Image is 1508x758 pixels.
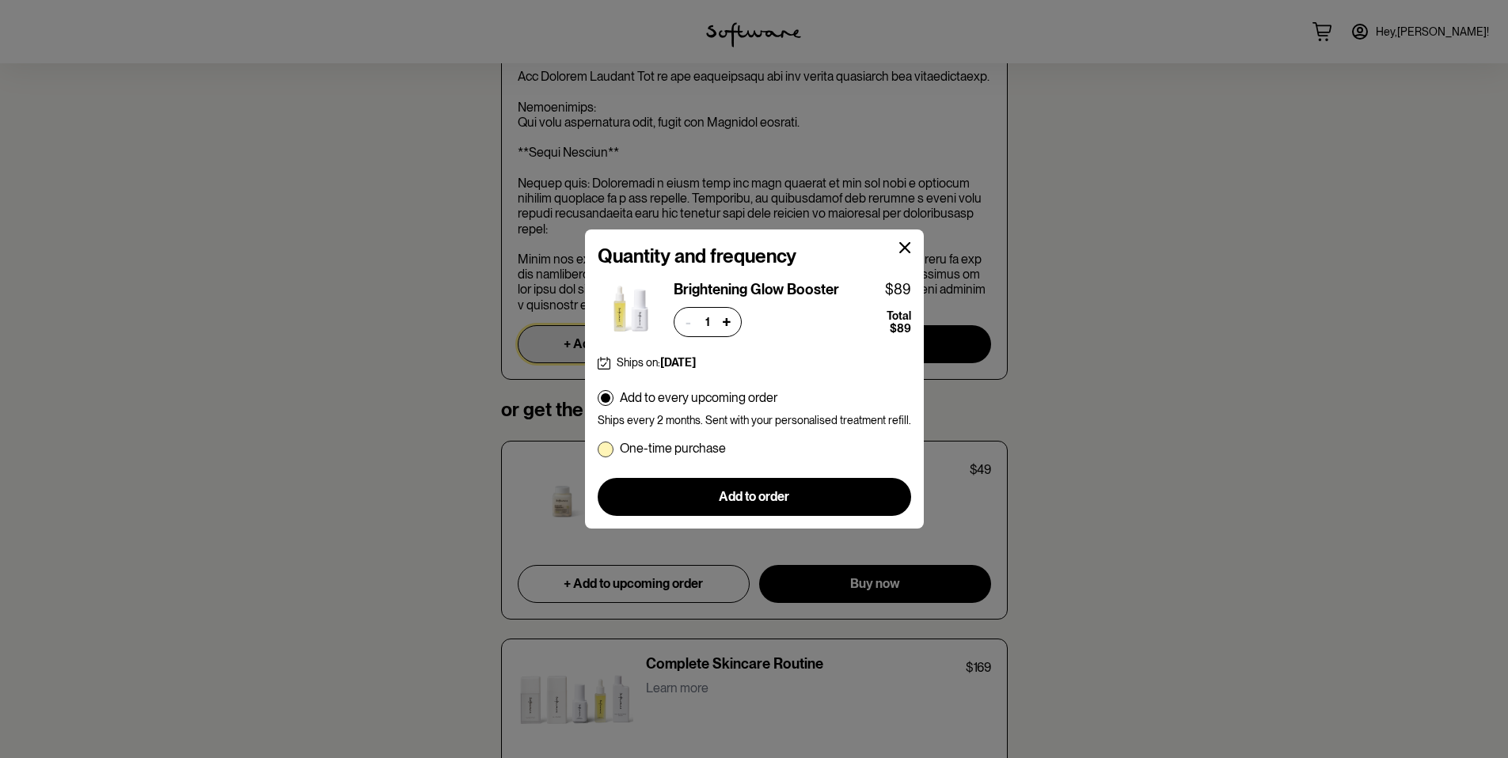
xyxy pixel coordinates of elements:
button: - [678,311,700,333]
h6: Brightening Glow Booster [674,281,839,298]
button: + [716,311,738,333]
span: Add to order [719,489,789,504]
img: Brightening Glow Booster product [598,285,661,333]
span: 1 [700,314,716,330]
h4: Quantity and frequency [598,245,911,268]
h6: $89 [873,281,911,298]
p: $89 [887,322,911,335]
p: Total [887,309,911,323]
p: Add to every upcoming order [620,390,777,405]
span: [DATE] [660,356,696,369]
p: Ships on: [617,356,696,370]
p: Ships every 2 months. Sent with your personalised treatment refill. [598,414,911,427]
button: Add to order [598,478,911,516]
p: One-time purchase [620,441,726,456]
